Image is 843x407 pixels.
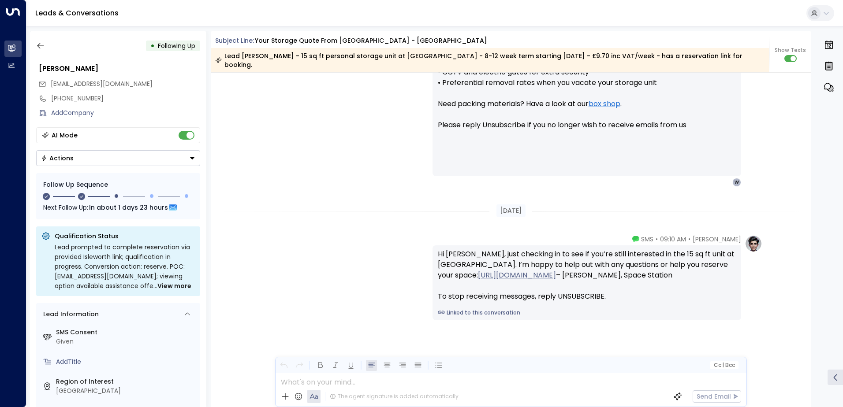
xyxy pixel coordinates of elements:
span: SMS [641,235,653,244]
div: [GEOGRAPHIC_DATA] [56,386,197,396]
span: 09:10 AM [660,235,686,244]
img: profile-logo.png [745,235,762,252]
span: wilsonkeith@gmail.com [51,79,153,89]
span: | [722,362,724,368]
label: SMS Consent [56,328,197,337]
div: Hi [PERSON_NAME], just checking in to see if you’re still interested in the 15 sq ft unit at [GEO... [438,249,736,302]
span: View more [157,281,191,291]
span: [EMAIL_ADDRESS][DOMAIN_NAME] [51,79,153,88]
div: Next Follow Up: [43,203,193,212]
div: The agent signature is added automatically [330,392,459,400]
a: [URL][DOMAIN_NAME] [478,270,556,281]
div: W [732,178,741,187]
div: AddCompany [51,108,200,118]
div: Button group with a nested menu [36,150,200,166]
span: Subject Line: [215,36,254,45]
div: Follow Up Sequence [43,180,193,189]
span: Following Up [158,41,195,50]
button: Redo [294,360,305,371]
p: Qualification Status [55,232,195,240]
span: Show Texts [775,46,806,54]
span: In about 1 days 23 hours [89,203,168,212]
div: [PHONE_NUMBER] [51,94,200,103]
button: Cc|Bcc [710,361,738,370]
div: Actions [41,154,74,162]
a: Leads & Conversations [35,8,119,18]
a: box shop [589,99,620,109]
div: Lead prompted to complete reservation via provided Isleworth link; qualification in progress. Con... [55,242,195,291]
div: AI Mode [52,131,78,140]
div: AddTitle [56,357,197,366]
button: Actions [36,150,200,166]
div: [DATE] [496,204,526,217]
span: [PERSON_NAME] [693,235,741,244]
div: [PERSON_NAME] [39,63,200,74]
label: Region of Interest [56,377,197,386]
span: • [688,235,690,244]
span: • [656,235,658,244]
div: Lead [PERSON_NAME] - 15 sq ft personal storage unit at [GEOGRAPHIC_DATA] - 8-12 week term startin... [215,52,764,69]
button: Undo [278,360,289,371]
div: Lead Information [40,310,99,319]
span: Cc Bcc [713,362,735,368]
div: Your storage quote from [GEOGRAPHIC_DATA] - [GEOGRAPHIC_DATA] [255,36,487,45]
a: Linked to this conversation [438,309,736,317]
div: Given [56,337,197,346]
div: • [150,38,155,54]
